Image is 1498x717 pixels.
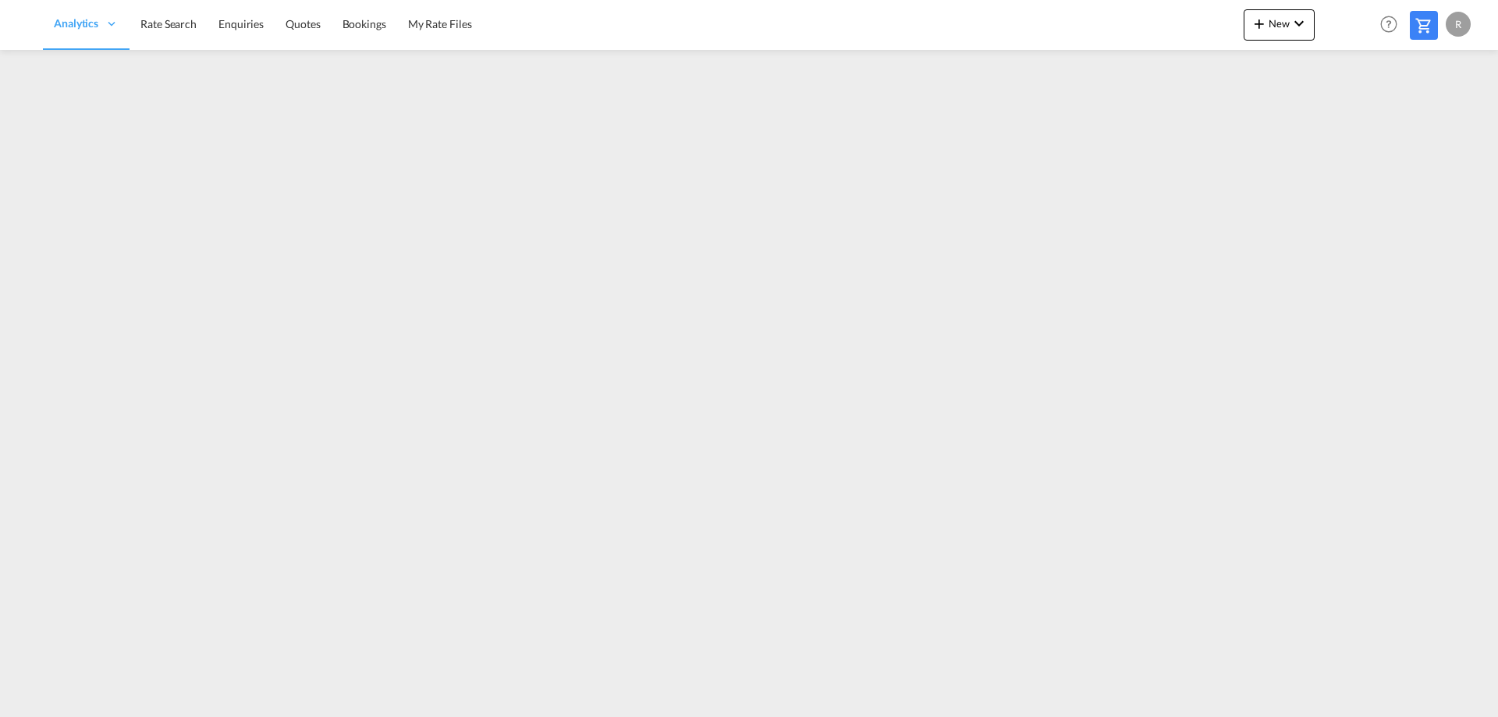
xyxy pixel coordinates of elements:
md-icon: icon-plus 400-fg [1250,14,1269,33]
span: Enquiries [218,17,264,30]
div: Help [1376,11,1410,39]
span: New [1250,17,1308,30]
span: Bookings [343,17,386,30]
md-icon: icon-chevron-down [1290,14,1308,33]
button: icon-plus 400-fgNewicon-chevron-down [1244,9,1315,41]
span: Rate Search [140,17,197,30]
div: R [1446,12,1471,37]
span: Help [1376,11,1402,37]
span: My Rate Files [408,17,472,30]
span: Analytics [54,16,98,31]
span: Quotes [286,17,320,30]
